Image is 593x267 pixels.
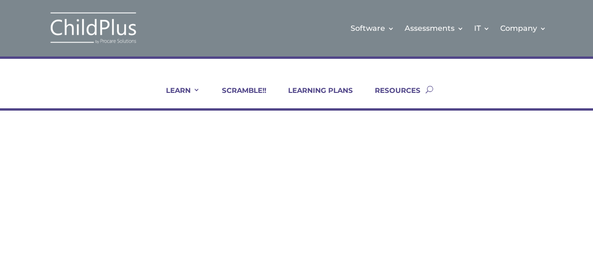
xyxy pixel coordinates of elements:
a: IT [474,9,490,47]
a: Company [500,9,546,47]
a: SCRAMBLE!! [210,86,266,108]
a: RESOURCES [363,86,421,108]
a: Assessments [405,9,464,47]
a: Software [351,9,394,47]
a: LEARNING PLANS [276,86,353,108]
a: LEARN [154,86,200,108]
